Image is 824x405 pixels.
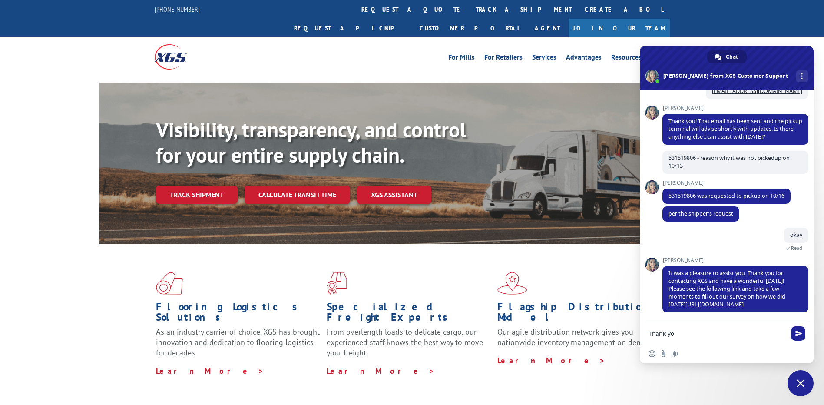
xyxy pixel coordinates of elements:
span: Thank you! That email has been sent and the pickup terminal will advise shortly with updates. Is ... [668,117,802,140]
a: Request a pickup [288,19,413,37]
span: Read [791,245,802,251]
a: For Retailers [484,54,523,63]
img: xgs-icon-flagship-distribution-model-red [497,272,527,295]
img: xgs-icon-focused-on-flooring-red [327,272,347,295]
b: Visibility, transparency, and control for your entire supply chain. [156,116,466,168]
a: Resources [611,54,642,63]
span: Insert an emoji [649,350,655,357]
span: Chat [726,50,738,63]
a: Learn More > [497,355,606,365]
a: Agent [526,19,569,37]
span: Our agile distribution network gives you nationwide inventory management on demand. [497,327,657,347]
span: 531519806 - reason why it was not pickedup on 10/13 [668,154,790,169]
a: For Mills [448,54,475,63]
span: [PERSON_NAME] [662,180,791,186]
a: [PHONE_NUMBER] [155,5,200,13]
a: Customer Portal [413,19,526,37]
a: Track shipment [156,186,238,204]
span: [PERSON_NAME] [662,257,808,263]
span: okay [790,231,802,239]
div: More channels [796,70,808,82]
span: [PERSON_NAME] [662,105,808,111]
span: per the shipper's request [668,210,733,217]
span: Send a file [660,350,667,357]
textarea: Compose your message... [649,330,786,338]
a: Calculate transit time [245,186,350,204]
a: XGS ASSISTANT [357,186,431,204]
span: Audio message [671,350,678,357]
span: As an industry carrier of choice, XGS has brought innovation and dedication to flooring logistics... [156,327,320,358]
a: Learn More > [156,366,264,376]
p: From overlength loads to delicate cargo, our experienced staff knows the best way to move your fr... [327,327,491,365]
div: Chat [707,50,747,63]
a: Learn More > [327,366,435,376]
div: Close chat [788,370,814,396]
a: Join Our Team [569,19,670,37]
a: [EMAIL_ADDRESS][DOMAIN_NAME] [712,87,802,95]
img: xgs-icon-total-supply-chain-intelligence-red [156,272,183,295]
span: It was a pleasure to assist you. Thank you for contacting XGS and have a wonderful [DATE]! Please... [668,269,785,308]
a: Services [532,54,556,63]
h1: Flagship Distribution Model [497,302,662,327]
span: Send [791,326,805,341]
span: 531519806 was requested to pickup on 10/16 [668,192,784,199]
h1: Specialized Freight Experts [327,302,491,327]
h1: Flooring Logistics Solutions [156,302,320,327]
a: [URL][DOMAIN_NAME] [685,301,744,308]
a: Advantages [566,54,602,63]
